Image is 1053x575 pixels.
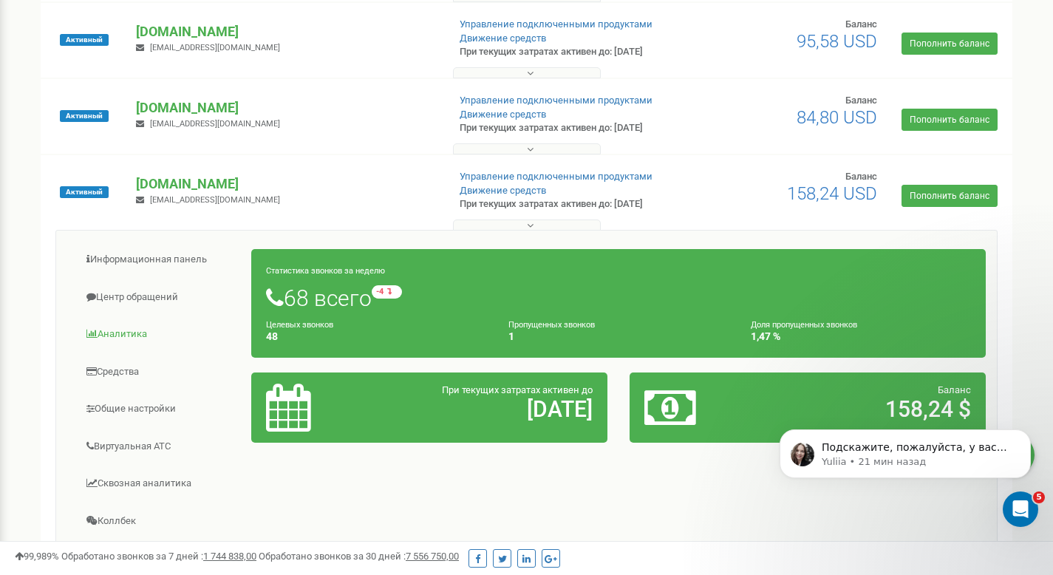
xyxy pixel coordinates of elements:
span: 84,80 USD [797,107,877,128]
h4: 48 [266,331,486,342]
a: Движение средств [460,185,546,196]
a: Сквозная аналитика [67,466,252,502]
span: Баланс [845,95,877,106]
span: [EMAIL_ADDRESS][DOMAIN_NAME] [150,195,280,205]
p: [DOMAIN_NAME] [136,98,435,118]
a: Виртуальная АТС [67,429,252,465]
span: [EMAIL_ADDRESS][DOMAIN_NAME] [150,119,280,129]
a: Аналитика [67,316,252,353]
a: Управление подключенными продуктами [460,95,652,106]
a: Средства [67,354,252,390]
span: Обработано звонков за 7 дней : [61,551,256,562]
p: При текущих затратах активен до: [DATE] [460,197,678,211]
span: Баланс [938,384,971,395]
a: Информационная панель [67,242,252,278]
u: 1 744 838,00 [203,551,256,562]
span: [EMAIL_ADDRESS][DOMAIN_NAME] [150,43,280,52]
span: Баланс [845,18,877,30]
small: Статистика звонков за неделю [266,266,385,276]
a: Движение средств [460,109,546,120]
a: Общие настройки [67,391,252,427]
span: 95,58 USD [797,31,877,52]
span: 5 [1033,491,1045,503]
a: Коллбек [67,503,252,540]
iframe: Intercom notifications сообщение [757,398,1053,535]
span: 158,24 USD [787,183,877,204]
span: 99,989% [15,551,59,562]
span: Активный [60,34,109,46]
h4: 1,47 % [751,331,971,342]
a: Управление подключенными продуктами [460,18,652,30]
a: Пополнить баланс [902,33,998,55]
span: Активный [60,110,109,122]
u: 7 556 750,00 [406,551,459,562]
iframe: Intercom live chat [1003,491,1038,527]
span: При текущих затратах активен до [442,384,593,395]
small: -4 [372,285,402,299]
span: Баланс [845,171,877,182]
a: Управление подключенными продуктами [460,171,652,182]
span: Активный [60,186,109,198]
small: Пропущенных звонков [508,320,595,330]
span: Обработано звонков за 30 дней : [259,551,459,562]
a: Центр обращений [67,279,252,316]
small: Целевых звонков [266,320,333,330]
p: При текущих затратах активен до: [DATE] [460,121,678,135]
p: [DOMAIN_NAME] [136,22,435,41]
a: Пополнить баланс [902,109,998,131]
h1: 68 всего [266,285,971,310]
p: [DOMAIN_NAME] [136,174,435,194]
small: Доля пропущенных звонков [751,320,857,330]
h4: 1 [508,331,729,342]
h2: 158,24 $ [760,397,971,421]
p: При текущих затратах активен до: [DATE] [460,45,678,59]
h2: [DATE] [382,397,593,421]
a: Движение средств [460,33,546,44]
a: Пополнить баланс [902,185,998,207]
